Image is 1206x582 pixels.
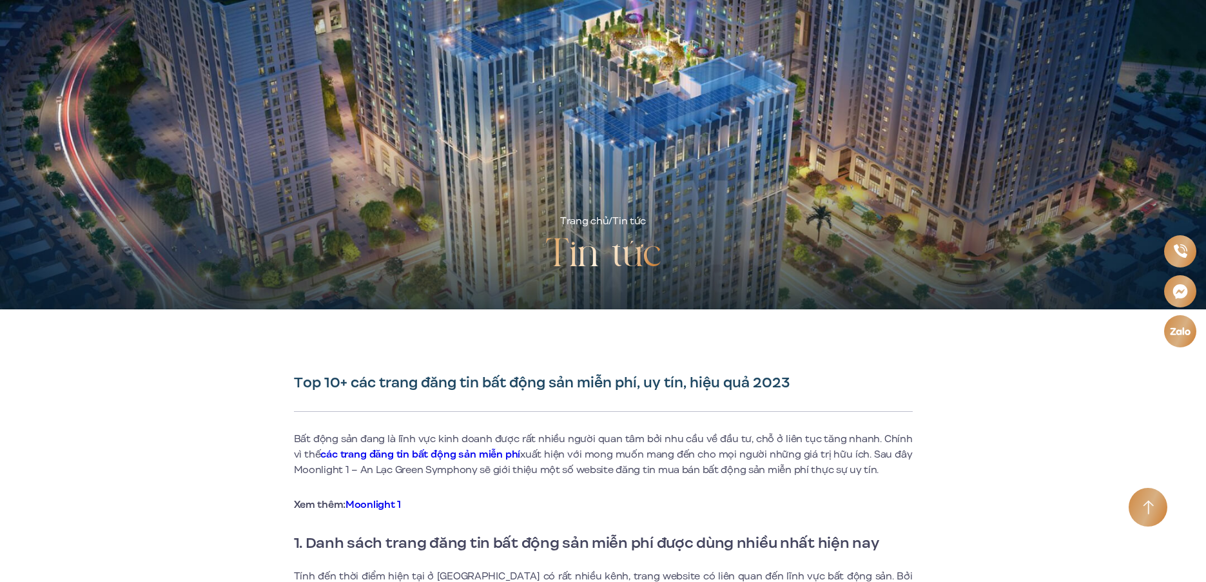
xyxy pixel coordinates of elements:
img: Arrow icon [1143,500,1154,515]
img: Messenger icon [1172,284,1188,299]
h2: Tin tức [545,229,661,281]
img: Phone icon [1173,244,1187,258]
h1: Top 10+ các trang đăng tin bất động sản miễn phí, uy tín, hiệu quả 2023 [294,374,913,392]
a: Trang chủ [560,214,608,228]
strong: Xem thêm: [294,498,401,512]
img: Zalo icon [1169,327,1191,335]
strong: 1. Danh sách trang đăng tin bất động sản miễn phí được dùng nhiều nhất hiện nay [294,532,879,554]
a: Moonlight 1 [345,498,401,512]
p: Bất động sản đang là lĩnh vực kinh doanh được rất nhiều người quan tâm bởi nhu cầu về đầu tư, chỗ... [294,431,913,478]
div: / [560,214,646,229]
a: các trang đăng tin bất động sản miễn phí [320,447,520,461]
span: Tin tức [612,214,646,228]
